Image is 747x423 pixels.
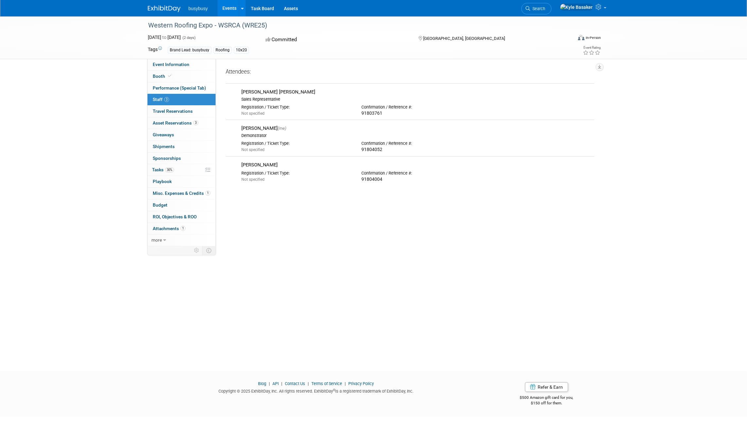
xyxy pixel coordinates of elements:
[285,381,305,386] a: Contact Us
[241,111,265,116] span: Not specified
[148,234,216,246] a: more
[585,35,601,40] div: In-Person
[361,105,472,110] div: Confirmation / Reference #:
[578,35,584,40] img: Format-Inperson.png
[168,74,171,78] i: Booth reservation complete
[494,391,599,406] div: $500 Amazon gift card for you,
[272,381,279,386] a: API
[168,47,211,54] div: Brand Lead: busybusy
[193,120,198,125] span: 3
[153,144,175,149] span: Shipments
[423,36,505,41] span: [GEOGRAPHIC_DATA], [GEOGRAPHIC_DATA]
[241,171,352,176] div: Registration / Ticket Type:
[361,141,472,146] div: Confirmation / Reference #:
[165,167,174,172] span: 30%
[361,110,472,116] div: 91803761
[148,153,216,164] a: Sponsorships
[153,214,197,219] span: ROI, Objectives & ROO
[361,171,472,176] div: Confirmation / Reference #:
[188,6,208,11] span: busybusy
[181,226,185,231] span: 1
[148,176,216,187] a: Playbook
[234,47,249,54] div: 10x20
[361,177,472,182] div: 91804004
[583,46,600,49] div: Event Rating
[280,381,284,386] span: |
[241,133,592,138] div: Demonstrator
[148,82,216,94] a: Performance (Special Tab)
[241,89,592,95] div: [PERSON_NAME] [PERSON_NAME]
[153,97,169,102] span: Staff
[148,59,216,70] a: Event Information
[241,147,265,152] span: Not specified
[241,125,592,131] div: [PERSON_NAME]
[148,199,216,211] a: Budget
[241,177,265,182] span: Not specified
[258,381,266,386] a: Blog
[153,120,198,126] span: Asset Reservations
[148,211,216,223] a: ROI, Objectives & ROO
[267,381,271,386] span: |
[191,246,202,255] td: Personalize Event Tab Strip
[153,74,173,79] span: Booth
[525,382,568,392] a: Refer & Earn
[182,36,196,40] span: (2 days)
[148,35,181,40] span: [DATE] [DATE]
[148,141,216,152] a: Shipments
[333,388,335,392] sup: ®
[148,223,216,234] a: Attachments1
[148,71,216,82] a: Booth
[148,164,216,176] a: Tasks30%
[164,97,169,102] span: 3
[148,387,484,394] div: Copyright © 2025 ExhibitDay, Inc. All rights reserved. ExhibitDay is a registered trademark of Ex...
[153,156,181,161] span: Sponsorships
[226,68,594,76] div: Attendees:
[153,179,172,184] span: Playbook
[148,6,181,12] img: ExhibitDay
[494,400,599,406] div: $150 off for them.
[153,62,189,67] span: Event Information
[151,237,162,243] span: more
[153,191,210,196] span: Misc. Expenses & Credits
[241,141,352,146] div: Registration / Ticket Type:
[153,132,174,137] span: Giveaways
[530,6,545,11] span: Search
[306,381,310,386] span: |
[152,167,174,172] span: Tasks
[153,85,206,91] span: Performance (Special Tab)
[153,109,193,114] span: Travel Reservations
[146,20,562,31] div: Western Roofing Expo - WSRCA (WRE25)
[533,34,601,44] div: Event Format
[214,47,232,54] div: Roofing
[148,94,216,105] a: Staff3
[161,35,167,40] span: to
[148,46,162,54] td: Tags
[205,191,210,195] span: 1
[348,381,374,386] a: Privacy Policy
[148,117,216,129] a: Asset Reservations3
[153,226,185,231] span: Attachments
[148,188,216,199] a: Misc. Expenses & Credits1
[241,105,352,110] div: Registration / Ticket Type:
[241,97,592,102] div: Sales Representative
[560,4,593,11] img: Kyle Basaker
[241,162,592,168] div: [PERSON_NAME]
[278,126,286,131] span: (me)
[148,129,216,141] a: Giveaways
[311,381,342,386] a: Terms of Service
[202,246,216,255] td: Toggle Event Tabs
[264,34,408,45] div: Committed
[343,381,347,386] span: |
[153,202,167,208] span: Budget
[361,147,472,153] div: 91804052
[521,3,551,14] a: Search
[148,106,216,117] a: Travel Reservations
